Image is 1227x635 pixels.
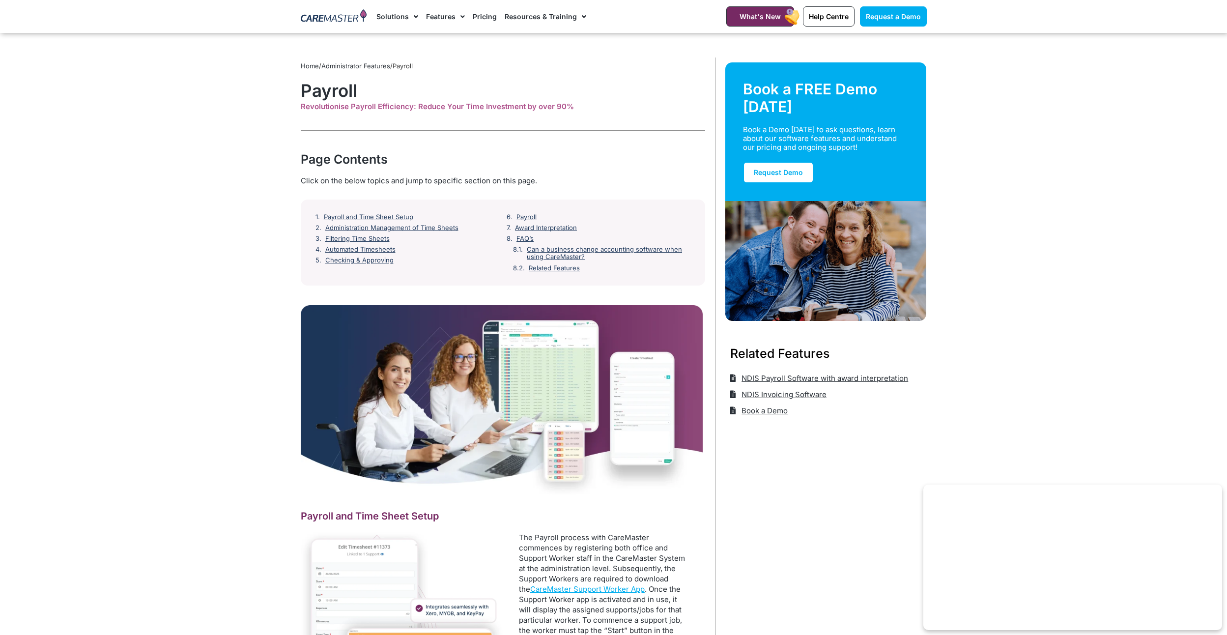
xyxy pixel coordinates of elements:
span: / / [301,62,413,70]
h3: Related Features [730,345,922,362]
a: NDIS Invoicing Software [730,386,827,403]
a: Award Interpretation [515,224,577,232]
span: Book a Demo [739,403,788,419]
span: NDIS Payroll Software with award interpretation [739,370,908,386]
a: CareMaster Support Worker App [530,584,645,594]
a: Request a Demo [860,6,927,27]
a: Home [301,62,319,70]
a: Administration Management of Time Sheets [325,224,458,232]
a: Related Features [529,264,580,272]
a: Book a Demo [730,403,788,419]
a: Payroll [516,213,537,221]
div: Book a Demo [DATE] to ask questions, learn about our software features and understand our pricing... [743,125,897,152]
a: What's New [726,6,794,27]
a: NDIS Payroll Software with award interpretation [730,370,909,386]
a: Automated Timesheets [325,246,396,254]
img: Support Worker and NDIS Participant out for a coffee. [725,201,927,321]
span: Request a Demo [866,12,921,21]
span: Request Demo [754,168,803,176]
img: CareMaster Logo [301,9,367,24]
a: Can a business change accounting software when using CareMaster? [527,246,690,261]
h1: Payroll [301,80,705,101]
a: Administrator Features [321,62,390,70]
a: Checking & Approving [325,257,394,264]
iframe: Popup CTA [923,485,1222,630]
div: Page Contents [301,150,705,168]
span: What's New [740,12,781,21]
a: Request Demo [743,162,814,183]
a: Payroll and Time Sheet Setup [324,213,413,221]
a: FAQ’s [516,235,534,243]
a: Filtering Time Sheets [325,235,390,243]
div: Book a FREE Demo [DATE] [743,80,909,115]
a: Help Centre [803,6,855,27]
div: Click on the below topics and jump to specific section on this page. [301,175,705,186]
h2: Payroll and Time Sheet Setup [301,510,705,522]
span: Help Centre [809,12,849,21]
span: NDIS Invoicing Software [739,386,827,403]
div: Revolutionise Payroll Efficiency: Reduce Your Time Investment by over 90% [301,102,705,111]
span: Payroll [393,62,413,70]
